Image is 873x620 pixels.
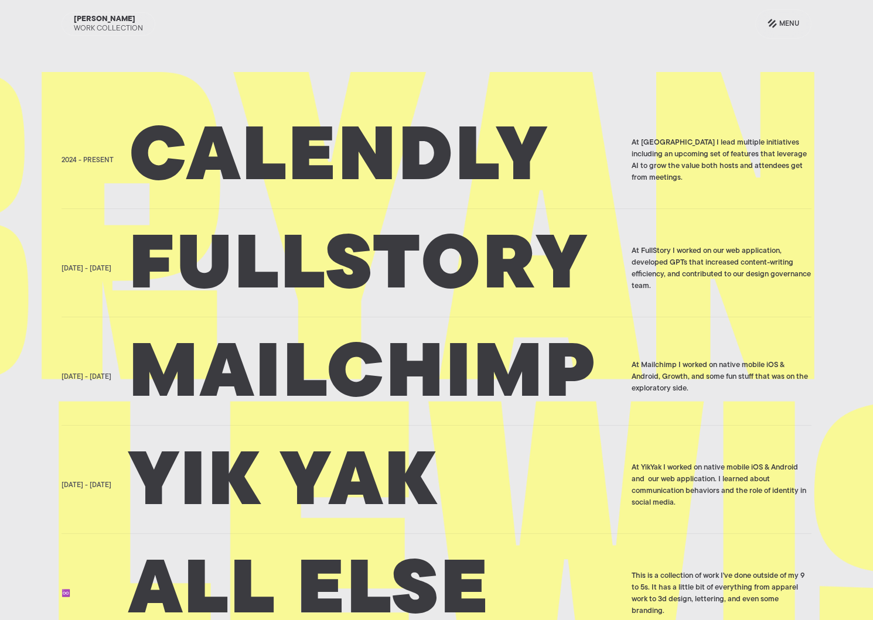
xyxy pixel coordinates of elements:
div: ♾️ [62,589,70,598]
div: At YikYak I worked on native mobile iOS & Android and our web application. I learned about commun... [632,462,811,509]
div: At FullStory I worked on our web application, developed GPTs that increased content-writing effic... [632,245,811,292]
div: This is a collection of work I've done outside of my 9 to 5s. It has a little bit of everything f... [632,570,811,617]
a: [PERSON_NAME]Work Collection [62,12,155,36]
div: At [GEOGRAPHIC_DATA] I lead multiple initiatives including an upcoming set of features that lever... [632,137,811,184]
a: [DATE] - [DATE]Yik yakAt YikYak I worked on native mobile iOS & Android and our web application. ... [62,437,811,534]
div: [DATE] - [DATE] [62,481,111,490]
div: At Mailchimp I worked on native mobile iOS & Android, Growth, and some fun stuff that was on the ... [632,359,811,395]
a: [DATE] - [DATE]FullstoryAt FullStory I worked on our web application, developed GPTs that increas... [62,221,811,317]
a: [DATE] - [DATE]MailchimpAt Mailchimp I worked on native mobile iOS & Android, Growth, and some fu... [62,329,811,426]
h2: Fullstory [129,239,624,298]
h2: Calendly [129,131,624,190]
div: 2024 - Present [62,156,114,165]
div: Menu [779,17,799,31]
div: [PERSON_NAME] [74,15,135,24]
h2: Yik yak [129,456,624,515]
div: [DATE] - [DATE] [62,264,111,273]
a: Menu [755,9,811,39]
a: 2024 - PresentCalendlyAt [GEOGRAPHIC_DATA] I lead multiple initiatives including an upcoming set ... [62,112,811,209]
div: [DATE] - [DATE] [62,372,111,382]
div: Work Collection [74,24,143,33]
h2: Mailchimp [129,348,624,406]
